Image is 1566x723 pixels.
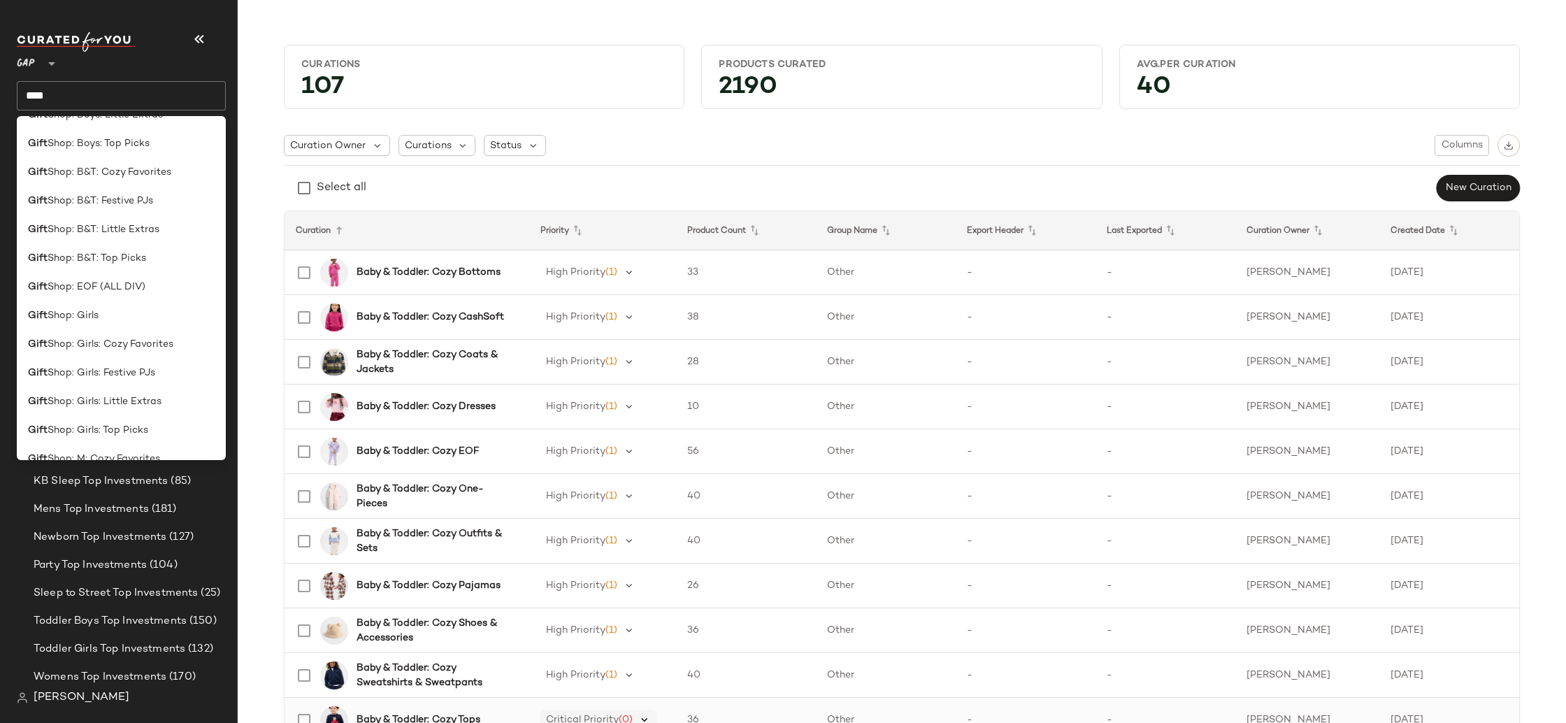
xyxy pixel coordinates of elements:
[605,401,617,412] span: (1)
[320,259,348,287] img: cn60237670.jpg
[605,670,617,680] span: (1)
[147,557,178,573] span: (104)
[605,357,617,367] span: (1)
[1137,58,1502,71] div: Avg.per Curation
[676,250,816,295] td: 33
[34,529,166,545] span: Newborn Top Investments
[676,608,816,653] td: 36
[1096,385,1235,429] td: -
[34,557,147,573] span: Party Top Investments
[28,194,48,208] b: Gift
[357,310,504,324] b: Baby & Toddler: Cozy CashSoft
[956,295,1096,340] td: -
[816,340,956,385] td: Other
[490,138,522,153] span: Status
[816,385,956,429] td: Other
[1379,519,1519,564] td: [DATE]
[1235,564,1379,608] td: [PERSON_NAME]
[28,366,48,380] b: Gift
[605,312,617,322] span: (1)
[28,222,48,237] b: Gift
[48,194,153,208] span: Shop: B&T: Festive PJs
[956,340,1096,385] td: -
[546,357,605,367] span: High Priority
[605,625,617,636] span: (1)
[28,394,48,409] b: Gift
[605,446,617,457] span: (1)
[1096,653,1235,698] td: -
[34,669,166,685] span: Womens Top Investments
[34,473,168,489] span: KB Sleep Top Investments
[546,401,605,412] span: High Priority
[28,308,48,323] b: Gift
[1379,653,1519,698] td: [DATE]
[28,280,48,294] b: Gift
[28,251,48,266] b: Gift
[719,58,1084,71] div: Products Curated
[28,423,48,438] b: Gift
[546,267,605,278] span: High Priority
[48,136,150,151] span: Shop: Boys: Top Picks
[301,58,667,71] div: Curations
[816,564,956,608] td: Other
[317,180,366,196] div: Select all
[676,474,816,519] td: 40
[1437,175,1520,201] button: New Curation
[605,491,617,501] span: (1)
[168,473,191,489] span: (85)
[956,474,1096,519] td: -
[357,616,512,645] b: Baby & Toddler: Cozy Shoes & Accessories
[1235,519,1379,564] td: [PERSON_NAME]
[1379,385,1519,429] td: [DATE]
[320,482,348,510] img: cn60127558.jpg
[956,429,1096,474] td: -
[149,501,177,517] span: (181)
[546,446,605,457] span: High Priority
[1096,564,1235,608] td: -
[290,138,366,153] span: Curation Owner
[605,580,617,591] span: (1)
[546,491,605,501] span: High Priority
[1435,135,1489,156] button: Columns
[320,572,348,600] img: cn60669064.jpg
[676,429,816,474] td: 56
[320,527,348,555] img: cn60617030.jpg
[34,689,129,706] span: [PERSON_NAME]
[707,77,1096,103] div: 2190
[28,452,48,466] b: Gift
[546,625,605,636] span: High Priority
[816,474,956,519] td: Other
[1235,653,1379,698] td: [PERSON_NAME]
[1379,250,1519,295] td: [DATE]
[357,265,501,280] b: Baby & Toddler: Cozy Bottoms
[166,669,196,685] span: (170)
[956,211,1096,250] th: Export Header
[187,613,217,629] span: (150)
[48,308,99,323] span: Shop: Girls
[198,585,220,601] span: (25)
[357,527,512,556] b: Baby & Toddler: Cozy Outfits & Sets
[17,32,136,52] img: cfy_white_logo.C9jOOHJF.svg
[1096,519,1235,564] td: -
[357,482,512,511] b: Baby & Toddler: Cozy One-Pieces
[816,429,956,474] td: Other
[357,444,479,459] b: Baby & Toddler: Cozy EOF
[1379,429,1519,474] td: [DATE]
[816,250,956,295] td: Other
[34,501,149,517] span: Mens Top Investments
[816,295,956,340] td: Other
[816,653,956,698] td: Other
[546,536,605,546] span: High Priority
[529,211,676,250] th: Priority
[28,337,48,352] b: Gift
[956,385,1096,429] td: -
[1379,564,1519,608] td: [DATE]
[28,165,48,180] b: Gift
[1235,340,1379,385] td: [PERSON_NAME]
[1235,211,1379,250] th: Curation Owner
[357,578,501,593] b: Baby & Toddler: Cozy Pajamas
[676,385,816,429] td: 10
[405,138,452,153] span: Curations
[1441,140,1483,151] span: Columns
[48,366,155,380] span: Shop: Girls: Festive PJs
